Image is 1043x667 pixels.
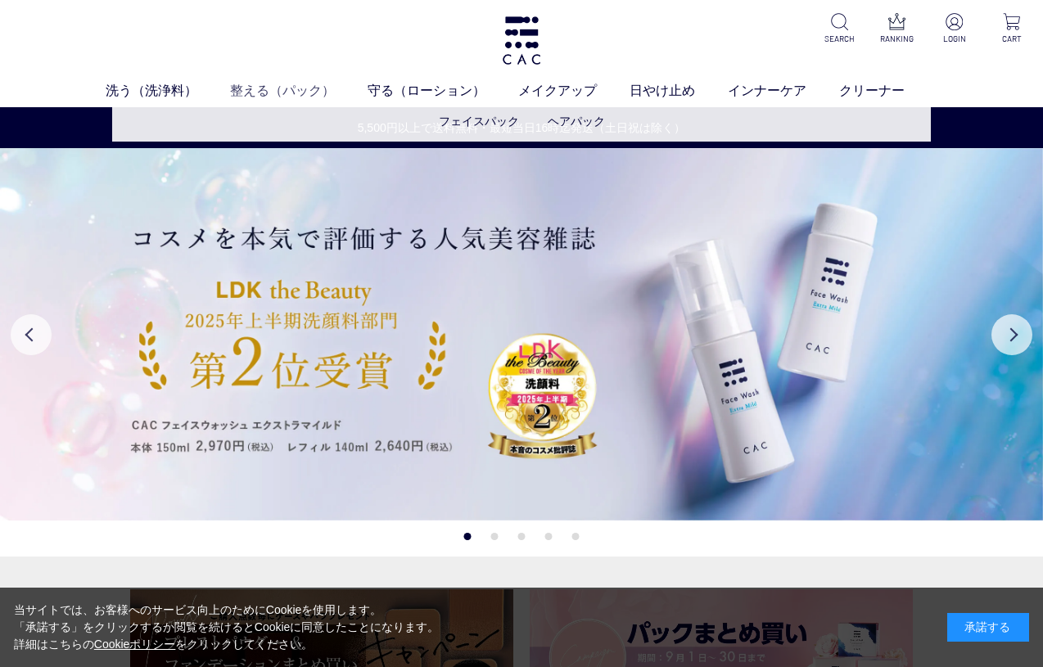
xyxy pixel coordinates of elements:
[728,81,839,101] a: インナーケア
[993,13,1030,45] a: CART
[439,115,519,128] a: フェイスパック
[947,613,1029,642] div: 承諾する
[572,533,580,540] button: 5 of 5
[545,533,553,540] button: 4 of 5
[14,602,440,653] div: 当サイトでは、お客様へのサービス向上のためにCookieを使用します。 「承諾する」をクリックするか閲覧を続けるとCookieに同意したことになります。 詳細はこちらの をクリックしてください。
[936,13,973,45] a: LOGIN
[878,33,915,45] p: RANKING
[491,533,499,540] button: 2 of 5
[936,33,973,45] p: LOGIN
[500,16,543,65] img: logo
[878,13,915,45] a: RANKING
[94,638,176,651] a: Cookieポリシー
[548,115,605,128] a: ヘアパック
[821,33,858,45] p: SEARCH
[230,81,368,101] a: 整える（パック）
[464,533,472,540] button: 1 of 5
[518,533,526,540] button: 3 of 5
[518,81,630,101] a: メイクアップ
[991,314,1032,355] button: Next
[11,314,52,355] button: Previous
[821,13,858,45] a: SEARCH
[839,81,937,101] a: クリーナー
[1,119,1042,137] a: 5,500円以上で送料無料・最短当日16時迄発送（土日祝は除く）
[993,33,1030,45] p: CART
[368,81,518,101] a: 守る（ローション）
[106,81,230,101] a: 洗う（洗浄料）
[630,81,728,101] a: 日やけ止め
